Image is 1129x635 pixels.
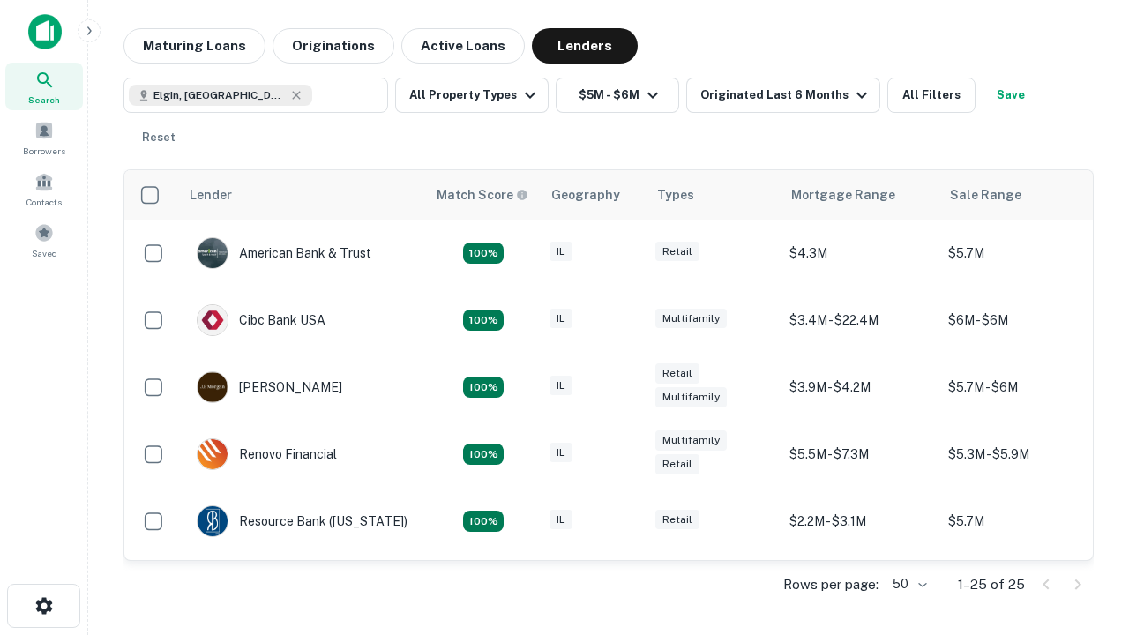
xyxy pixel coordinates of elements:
td: $4M [781,555,939,622]
th: Sale Range [939,170,1098,220]
img: picture [198,439,228,469]
img: picture [198,238,228,268]
div: Lender [190,184,232,205]
div: Retail [655,454,699,474]
span: Contacts [26,195,62,209]
div: IL [550,510,572,530]
span: Borrowers [23,144,65,158]
span: Elgin, [GEOGRAPHIC_DATA], [GEOGRAPHIC_DATA] [153,87,286,103]
td: $4.3M [781,220,939,287]
a: Search [5,63,83,110]
th: Geography [541,170,647,220]
div: Mortgage Range [791,184,895,205]
th: Capitalize uses an advanced AI algorithm to match your search with the best lender. The match sco... [426,170,541,220]
div: Capitalize uses an advanced AI algorithm to match your search with the best lender. The match sco... [437,185,528,205]
td: $6M - $6M [939,287,1098,354]
iframe: Chat Widget [1041,494,1129,579]
div: Originated Last 6 Months [700,85,872,106]
img: capitalize-icon.png [28,14,62,49]
div: 50 [886,571,930,597]
button: Originations [273,28,394,63]
div: Retail [655,510,699,530]
button: All Property Types [395,78,549,113]
img: picture [198,506,228,536]
div: IL [550,309,572,329]
td: $5.6M [939,555,1098,622]
p: 1–25 of 25 [958,574,1025,595]
img: picture [198,372,228,402]
button: Save your search to get updates of matches that match your search criteria. [983,78,1039,113]
div: IL [550,376,572,396]
td: $5.7M - $6M [939,354,1098,421]
th: Types [647,170,781,220]
div: Renovo Financial [197,438,337,470]
img: picture [198,305,228,335]
a: Contacts [5,165,83,213]
td: $5.7M [939,488,1098,555]
div: Multifamily [655,309,727,329]
button: All Filters [887,78,976,113]
th: Mortgage Range [781,170,939,220]
div: [PERSON_NAME] [197,371,342,403]
div: Matching Properties: 4, hasApolloMatch: undefined [463,444,504,465]
td: $3.4M - $22.4M [781,287,939,354]
span: Search [28,93,60,107]
div: Matching Properties: 4, hasApolloMatch: undefined [463,511,504,532]
div: Resource Bank ([US_STATE]) [197,505,407,537]
button: Maturing Loans [123,28,265,63]
div: American Bank & Trust [197,237,371,269]
button: Reset [131,120,187,155]
div: Matching Properties: 4, hasApolloMatch: undefined [463,310,504,331]
button: Lenders [532,28,638,63]
a: Borrowers [5,114,83,161]
div: Retail [655,363,699,384]
th: Lender [179,170,426,220]
div: Retail [655,242,699,262]
div: IL [550,242,572,262]
a: Saved [5,216,83,264]
td: $2.2M - $3.1M [781,488,939,555]
div: Sale Range [950,184,1021,205]
div: Cibc Bank USA [197,304,325,336]
p: Rows per page: [783,574,879,595]
td: $3.9M - $4.2M [781,354,939,421]
td: $5.5M - $7.3M [781,421,939,488]
div: Geography [551,184,620,205]
td: $5.7M [939,220,1098,287]
button: Originated Last 6 Months [686,78,880,113]
div: IL [550,443,572,463]
div: Types [657,184,694,205]
td: $5.3M - $5.9M [939,421,1098,488]
div: Matching Properties: 7, hasApolloMatch: undefined [463,243,504,264]
div: Matching Properties: 4, hasApolloMatch: undefined [463,377,504,398]
button: $5M - $6M [556,78,679,113]
div: Multifamily [655,387,727,407]
h6: Match Score [437,185,525,205]
button: Active Loans [401,28,525,63]
div: Multifamily [655,430,727,451]
span: Saved [32,246,57,260]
